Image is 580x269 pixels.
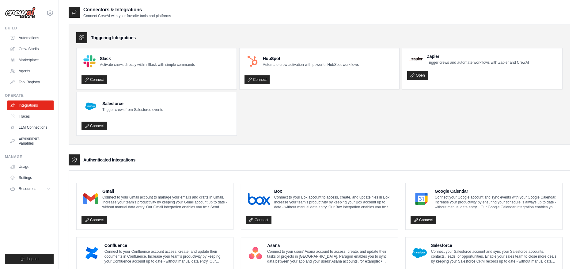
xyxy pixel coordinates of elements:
[27,256,39,261] span: Logout
[7,44,54,54] a: Crew Studio
[274,188,393,194] h4: Box
[83,247,100,259] img: Confluence Logo
[274,195,393,210] p: Connect to your Box account to access, create, and update files in Box. Increase your team’s prod...
[7,112,54,121] a: Traces
[83,157,135,163] h3: Authenticated Integrations
[102,188,228,194] h4: Gmail
[435,188,557,194] h4: Google Calendar
[5,154,54,159] div: Manage
[19,186,36,191] span: Resources
[7,134,54,148] a: Environment Variables
[82,122,107,130] a: Connect
[100,55,195,62] h4: Slack
[435,195,557,210] p: Connect your Google account and sync events with your Google Calendar. Increase your productivity...
[412,193,430,205] img: Google Calendar Logo
[267,249,393,264] p: Connect to your users’ Asana account to access, create, and update their tasks or projects in [GE...
[431,242,557,248] h4: Salesforce
[83,55,96,67] img: Slack Logo
[104,242,228,248] h4: Confluence
[5,254,54,264] button: Logout
[7,162,54,172] a: Usage
[263,55,359,62] h4: HubSpot
[427,60,529,65] p: Trigger crews and automate workflows with Zapier and CrewAI
[5,7,36,19] img: Logo
[245,75,270,84] a: Connect
[246,216,271,224] a: Connect
[104,249,228,264] p: Connect to your Confluence account access, create, and update their documents in Confluence. Incr...
[7,123,54,132] a: LLM Connections
[7,66,54,76] a: Agents
[412,247,427,259] img: Salesforce Logo
[100,62,195,67] p: Activate crews directly within Slack with simple commands
[83,99,98,114] img: Salesforce Logo
[7,184,54,194] button: Resources
[246,55,259,67] img: HubSpot Logo
[83,6,171,13] h2: Connectors & Integrations
[431,249,557,264] p: Connect your Salesforce account and sync your Salesforce accounts, contacts, leads, or opportunit...
[409,57,423,61] img: Zapier Logo
[5,26,54,31] div: Build
[7,100,54,110] a: Integrations
[82,75,107,84] a: Connect
[263,62,359,67] p: Automate crew activation with powerful HubSpot workflows
[7,77,54,87] a: Tool Registry
[248,247,263,259] img: Asana Logo
[7,173,54,183] a: Settings
[427,53,529,59] h4: Zapier
[91,35,136,41] h3: Triggering Integrations
[267,242,393,248] h4: Asana
[82,216,107,224] a: Connect
[407,71,428,80] a: Open
[83,193,98,205] img: Gmail Logo
[5,93,54,98] div: Operate
[102,100,163,107] h4: Salesforce
[83,13,171,18] p: Connect CrewAI with your favorite tools and platforms
[248,193,270,205] img: Box Logo
[102,195,228,210] p: Connect to your Gmail account to manage your emails and drafts in Gmail. Increase your team’s pro...
[7,55,54,65] a: Marketplace
[102,107,163,112] p: Trigger crews from Salesforce events
[411,216,436,224] a: Connect
[7,33,54,43] a: Automations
